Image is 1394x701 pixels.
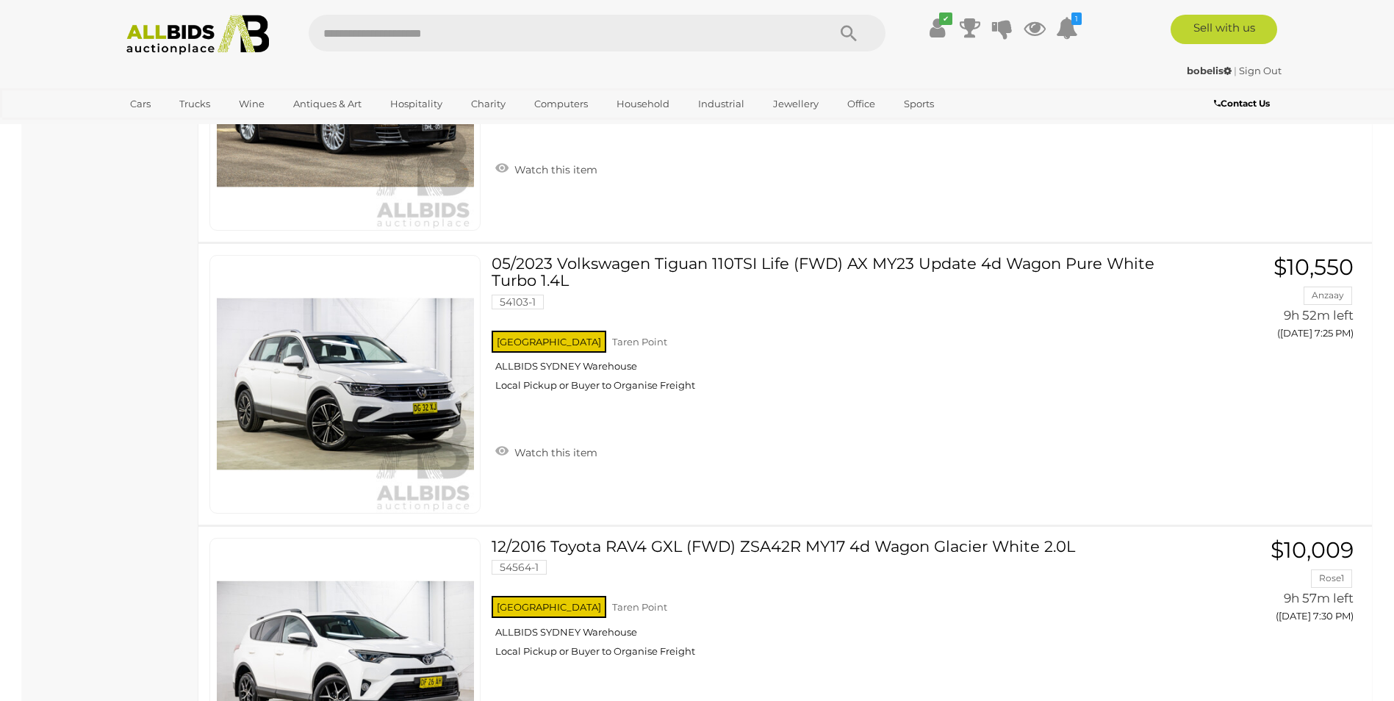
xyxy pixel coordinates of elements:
a: $10,550 Anzaay 9h 52m left ([DATE] 7:25 PM) [1188,255,1357,347]
span: Watch this item [511,446,597,459]
a: Cars [121,92,160,116]
a: Jewellery [764,92,828,116]
span: $10,550 [1273,254,1354,281]
a: 05/2023 Volkswagen Tiguan 110TSI Life (FWD) AX MY23 Update 4d Wagon Pure White Turbo 1.4L 54103-1... [503,255,1165,403]
a: Sell with us [1171,15,1277,44]
a: $10,009 Rose1 9h 57m left ([DATE] 7:30 PM) [1188,538,1357,630]
a: Industrial [689,92,754,116]
img: Allbids.com.au [118,15,278,55]
a: [GEOGRAPHIC_DATA] [121,116,244,140]
a: ✔ [927,15,949,41]
a: bobelis [1187,65,1234,76]
a: Sports [894,92,944,116]
a: Trucks [170,92,220,116]
a: Hospitality [381,92,452,116]
a: Contact Us [1214,96,1273,112]
span: $10,009 [1271,536,1354,564]
strong: bobelis [1187,65,1232,76]
a: 12/2016 Toyota RAV4 GXL (FWD) ZSA42R MY17 4d Wagon Glacier White 2.0L 54564-1 [GEOGRAPHIC_DATA] T... [503,538,1165,669]
a: 1 [1056,15,1078,41]
a: Charity [461,92,515,116]
a: Household [607,92,679,116]
button: Search [812,15,885,51]
i: ✔ [939,12,952,25]
a: Watch this item [492,440,601,462]
a: Office [838,92,885,116]
b: Contact Us [1214,98,1270,109]
span: Watch this item [511,163,597,176]
i: 1 [1071,12,1082,25]
a: Sign Out [1239,65,1282,76]
a: Antiques & Art [284,92,371,116]
span: | [1234,65,1237,76]
a: Computers [525,92,597,116]
img: 54103-1a_ex.jpg [217,256,474,513]
a: Wine [229,92,274,116]
a: Watch this item [492,157,601,179]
